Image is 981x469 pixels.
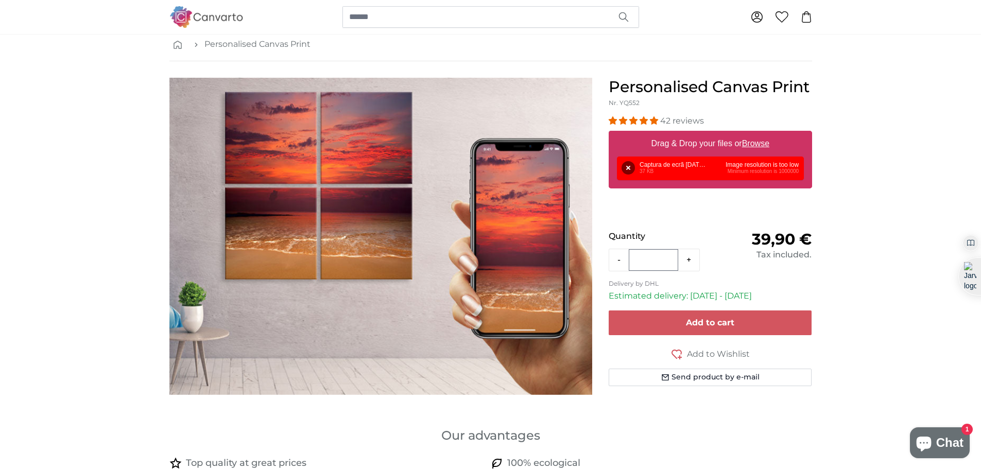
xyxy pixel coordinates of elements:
[686,318,734,327] span: Add to cart
[742,139,769,148] u: Browse
[609,348,812,360] button: Add to Wishlist
[907,427,973,461] inbox-online-store-chat: Shopify online store chat
[169,78,592,395] img: personalised-canvas-print
[609,78,812,96] h1: Personalised Canvas Print
[609,250,629,270] button: -
[169,78,592,395] div: 1 of 1
[609,280,812,288] p: Delivery by DHL
[609,116,660,126] span: 4.98 stars
[609,230,710,242] p: Quantity
[609,290,812,302] p: Estimated delivery: [DATE] - [DATE]
[204,38,311,50] a: Personalised Canvas Print
[169,6,244,27] img: Canvarto
[609,99,640,107] span: Nr. YQ552
[710,249,812,261] div: Tax included.
[752,230,812,249] span: 39,90 €
[660,116,704,126] span: 42 reviews
[169,28,812,61] nav: breadcrumbs
[169,427,812,444] h3: Our advantages
[647,133,773,154] label: Drag & Drop your files or
[609,310,812,335] button: Add to cart
[609,369,812,386] button: Send product by e-mail
[678,250,699,270] button: +
[687,348,750,360] span: Add to Wishlist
